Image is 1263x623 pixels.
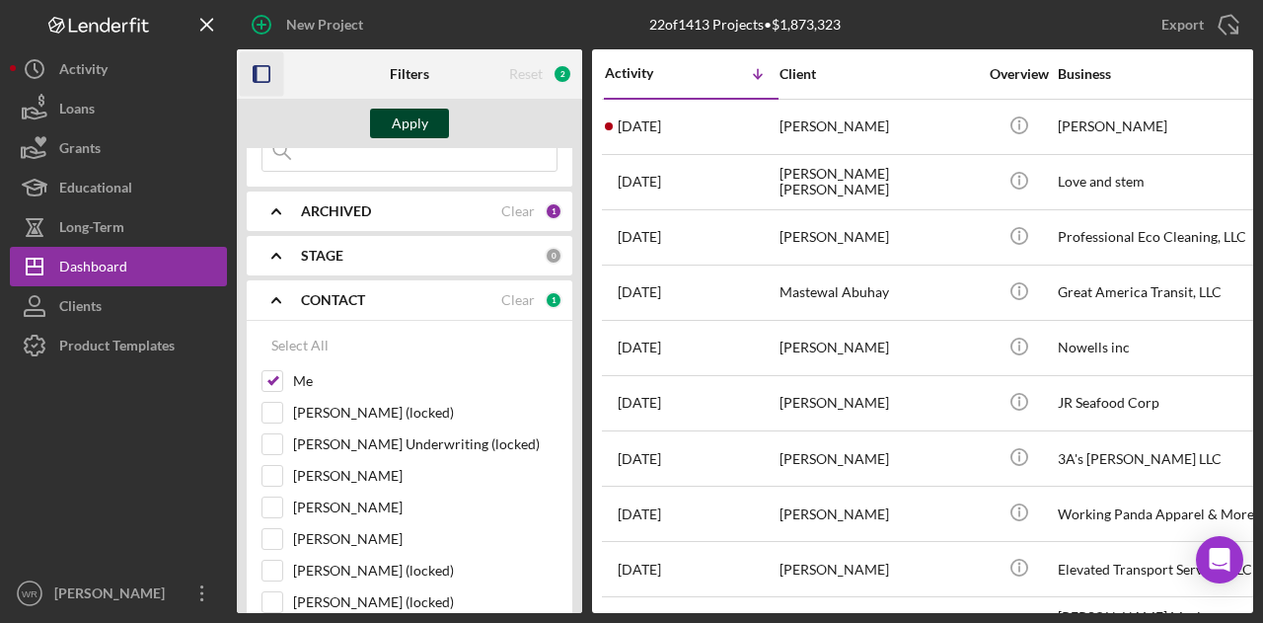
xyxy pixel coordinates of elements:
button: Dashboard [10,247,227,286]
div: Clear [501,203,535,219]
div: Clients [59,286,102,331]
time: 2025-07-31 12:29 [618,284,661,300]
time: 2025-08-05 23:42 [618,229,661,245]
label: Me [293,371,557,391]
div: Dashboard [59,247,127,291]
time: 2025-07-24 23:36 [618,506,661,522]
div: [PERSON_NAME] [780,377,977,429]
button: Select All [261,326,338,365]
div: Loans [59,89,95,133]
button: WR[PERSON_NAME] [10,574,227,613]
time: 2025-07-25 02:09 [618,451,661,467]
div: JR Seafood Corp [1058,377,1255,429]
b: STAGE [301,248,343,264]
button: Activity [10,49,227,89]
div: Mastewal Abuhay [780,267,977,319]
div: [PERSON_NAME] [780,543,977,595]
button: Export [1142,5,1253,44]
div: Client [780,66,977,82]
label: [PERSON_NAME] [293,529,557,549]
label: [PERSON_NAME] (locked) [293,592,557,612]
div: 22 of 1413 Projects • $1,873,323 [649,17,841,33]
button: Loans [10,89,227,128]
div: [PERSON_NAME] [780,101,977,153]
div: Overview [982,66,1056,82]
div: Love and stem [1058,156,1255,208]
div: Clear [501,292,535,308]
label: [PERSON_NAME] (locked) [293,403,557,423]
div: 0 [545,247,562,265]
time: 2025-07-27 20:00 [618,395,661,411]
time: 2025-08-08 15:22 [618,118,661,134]
label: [PERSON_NAME] [293,498,557,517]
div: Elevated Transport Services LLC [1058,543,1255,595]
label: [PERSON_NAME] (locked) [293,561,557,581]
div: Professional Eco Cleaning, LLC [1058,211,1255,264]
button: Long-Term [10,207,227,247]
div: Educational [59,168,132,212]
button: Product Templates [10,326,227,365]
div: 2 [553,64,572,84]
time: 2025-08-06 21:59 [618,174,661,190]
div: Nowells inc [1058,322,1255,374]
div: 1 [545,202,562,220]
div: [PERSON_NAME] [PERSON_NAME] [780,156,977,208]
div: Long-Term [59,207,124,252]
div: 3A's [PERSON_NAME] LLC [1058,432,1255,485]
b: ARCHIVED [301,203,371,219]
div: Reset [509,66,543,82]
b: Filters [390,66,429,82]
div: [PERSON_NAME] [780,488,977,540]
button: Apply [370,109,449,138]
button: Clients [10,286,227,326]
div: [PERSON_NAME] [49,574,178,618]
div: Activity [605,65,692,81]
button: Educational [10,168,227,207]
div: Select All [271,326,329,365]
time: 2025-07-28 21:55 [618,340,661,355]
div: New Project [286,5,363,44]
div: [PERSON_NAME] [1058,101,1255,153]
div: 1 [545,291,562,309]
div: Great America Transit, LLC [1058,267,1255,319]
div: Business [1058,66,1255,82]
div: Apply [392,109,428,138]
b: CONTACT [301,292,365,308]
label: [PERSON_NAME] Underwriting (locked) [293,434,557,454]
time: 2025-07-24 05:58 [618,562,661,578]
div: Working Panda Apparel & More [1058,488,1255,540]
button: New Project [237,5,383,44]
div: Grants [59,128,101,173]
div: Activity [59,49,108,94]
div: Product Templates [59,326,175,370]
button: Grants [10,128,227,168]
label: [PERSON_NAME] [293,466,557,486]
div: Open Intercom Messenger [1196,536,1243,584]
div: [PERSON_NAME] [780,432,977,485]
div: [PERSON_NAME] [780,211,977,264]
div: Export [1161,5,1204,44]
div: [PERSON_NAME] [780,322,977,374]
text: WR [22,588,37,599]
